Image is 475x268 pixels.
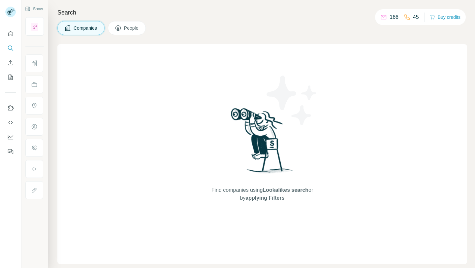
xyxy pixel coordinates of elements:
span: People [124,25,139,31]
button: Feedback [5,146,16,157]
button: Use Surfe on LinkedIn [5,102,16,114]
button: Show [20,4,47,14]
p: 166 [390,13,398,21]
button: My lists [5,71,16,83]
span: applying Filters [245,195,284,201]
img: Surfe Illustration - Stars [262,71,322,130]
span: Companies [74,25,98,31]
h4: Search [57,8,467,17]
button: Dashboard [5,131,16,143]
button: Enrich CSV [5,57,16,69]
img: Surfe Illustration - Woman searching with binoculars [228,106,297,180]
p: 45 [413,13,419,21]
button: Search [5,42,16,54]
span: Find companies using or by [209,186,315,202]
button: Quick start [5,28,16,40]
button: Buy credits [430,13,460,22]
button: Use Surfe API [5,117,16,128]
span: Lookalikes search [263,187,308,193]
